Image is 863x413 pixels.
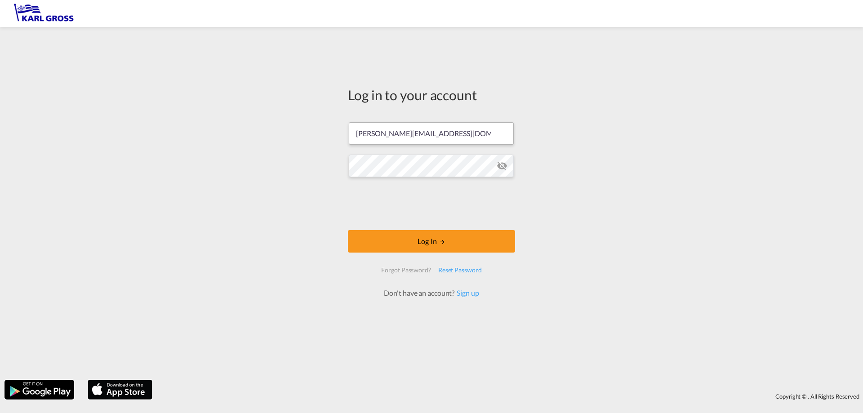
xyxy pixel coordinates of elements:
[13,4,74,24] img: 3269c73066d711f095e541db4db89301.png
[497,160,507,171] md-icon: icon-eye-off
[435,262,485,278] div: Reset Password
[378,262,434,278] div: Forgot Password?
[454,289,479,297] a: Sign up
[348,230,515,253] button: LOGIN
[87,379,153,400] img: apple.png
[348,85,515,104] div: Log in to your account
[4,379,75,400] img: google.png
[349,122,514,145] input: Enter email/phone number
[374,288,489,298] div: Don't have an account?
[157,389,863,404] div: Copyright © . All Rights Reserved
[363,186,500,221] iframe: reCAPTCHA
